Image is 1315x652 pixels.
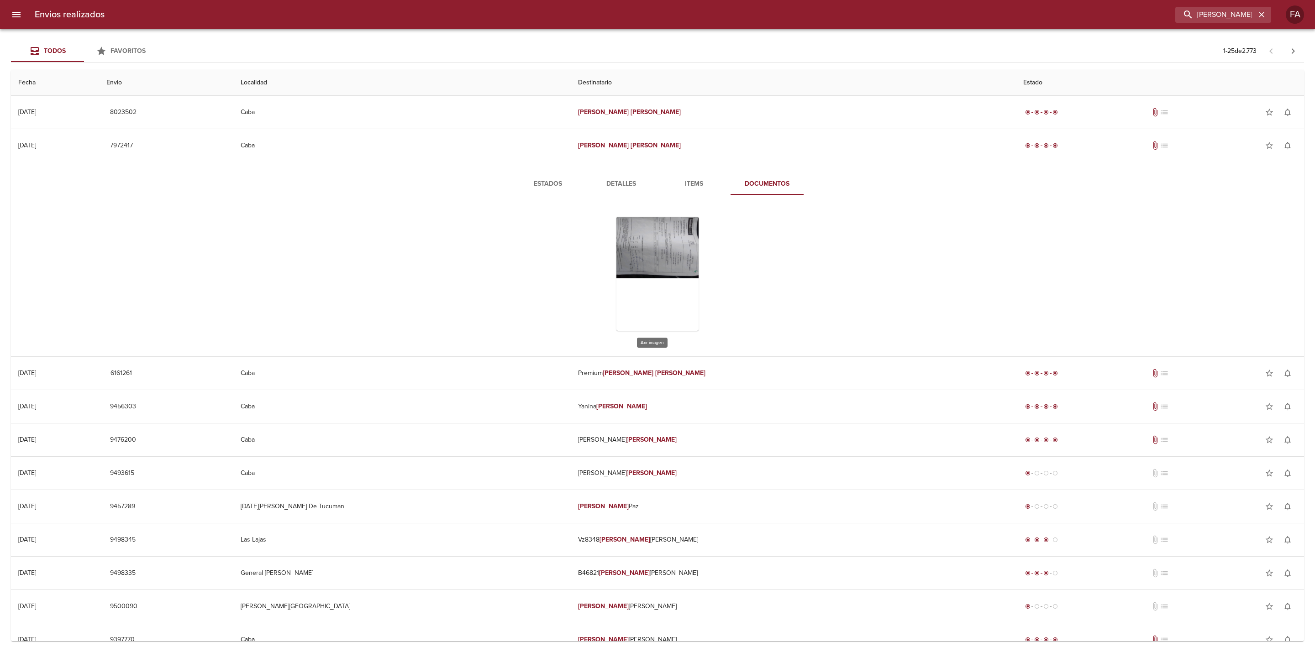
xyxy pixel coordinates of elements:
[1265,369,1274,378] span: star_border
[1160,108,1169,117] span: No tiene pedido asociado
[571,590,1016,623] td: [PERSON_NAME]
[1265,402,1274,411] span: star_border
[600,536,650,543] em: [PERSON_NAME]
[233,129,571,162] td: Caba
[1023,569,1060,578] div: En viaje
[1025,437,1031,443] span: radio_button_checked
[1283,635,1292,644] span: notifications_none
[1034,570,1040,576] span: radio_button_checked
[1151,369,1160,378] span: Tiene documentos adjuntos
[1052,637,1058,642] span: radio_button_checked
[1278,397,1297,416] button: Activar notificaciones
[18,536,36,543] div: [DATE]
[571,390,1016,423] td: Yanina
[1283,108,1292,117] span: notifications_none
[106,565,139,582] button: 9498335
[1283,569,1292,578] span: notifications_none
[106,432,140,449] button: 9476200
[1151,108,1160,117] span: Tiene documentos adjuntos
[1025,504,1031,509] span: radio_button_checked
[626,469,677,477] em: [PERSON_NAME]
[1034,404,1040,409] span: radio_button_checked
[1023,502,1060,511] div: Generado
[1151,535,1160,544] span: No tiene documentos adjuntos
[1023,141,1060,150] div: Entregado
[233,590,571,623] td: [PERSON_NAME][GEOGRAPHIC_DATA]
[1265,435,1274,444] span: star_border
[1151,635,1160,644] span: Tiene documentos adjuntos
[18,602,36,610] div: [DATE]
[1034,604,1040,609] span: radio_button_unchecked
[1151,469,1160,478] span: No tiene documentos adjuntos
[599,569,650,577] em: [PERSON_NAME]
[1043,404,1049,409] span: radio_button_checked
[233,490,571,523] td: [DATE][PERSON_NAME] De Tucuman
[571,70,1016,96] th: Destinatario
[578,636,629,643] em: [PERSON_NAME]
[571,457,1016,490] td: [PERSON_NAME]
[1265,141,1274,150] span: star_border
[1034,110,1040,115] span: radio_button_checked
[18,502,36,510] div: [DATE]
[571,423,1016,456] td: [PERSON_NAME]
[1278,531,1297,549] button: Activar notificaciones
[106,104,140,121] button: 8023502
[110,434,136,446] span: 9476200
[1016,70,1304,96] th: Estado
[1043,637,1049,642] span: radio_button_checked
[578,108,629,116] em: [PERSON_NAME]
[106,532,139,548] button: 9498345
[1034,143,1040,148] span: radio_button_checked
[603,369,653,377] em: [PERSON_NAME]
[1278,136,1297,155] button: Activar notificaciones
[106,631,138,648] button: 9397770
[1151,141,1160,150] span: Tiene documentos adjuntos
[1160,635,1169,644] span: No tiene pedido asociado
[1283,369,1292,378] span: notifications_none
[1160,535,1169,544] span: No tiene pedido asociado
[1260,564,1278,582] button: Agregar a favoritos
[1283,141,1292,150] span: notifications_none
[578,602,629,610] em: [PERSON_NAME]
[1278,464,1297,482] button: Activar notificaciones
[511,173,804,195] div: Tabs detalle de guia
[110,601,137,612] span: 9500090
[1283,435,1292,444] span: notifications_none
[233,523,571,556] td: Las Lajas
[578,141,629,149] em: [PERSON_NAME]
[1023,435,1060,444] div: Entregado
[1052,570,1058,576] span: radio_button_unchecked
[44,47,66,55] span: Todos
[1052,504,1058,509] span: radio_button_unchecked
[1283,535,1292,544] span: notifications_none
[571,357,1016,390] td: Premium
[233,70,571,96] th: Localidad
[1034,370,1040,376] span: radio_button_checked
[18,636,36,643] div: [DATE]
[1025,110,1031,115] span: radio_button_checked
[11,40,157,62] div: Tabs Envios
[578,502,629,510] em: [PERSON_NAME]
[1160,502,1169,511] span: No tiene pedido asociado
[631,141,681,149] em: [PERSON_NAME]
[1260,397,1278,416] button: Agregar a favoritos
[1023,602,1060,611] div: Generado
[1278,631,1297,649] button: Activar notificaciones
[1043,437,1049,443] span: radio_button_checked
[1052,110,1058,115] span: radio_button_checked
[1278,564,1297,582] button: Activar notificaciones
[1278,597,1297,615] button: Activar notificaciones
[1151,502,1160,511] span: No tiene documentos adjuntos
[110,107,137,118] span: 8023502
[1151,402,1160,411] span: Tiene documentos adjuntos
[106,465,138,482] button: 9493615
[663,178,725,190] span: Items
[1175,7,1256,23] input: buscar
[233,390,571,423] td: Caba
[233,557,571,589] td: General [PERSON_NAME]
[1043,143,1049,148] span: radio_button_checked
[1151,435,1160,444] span: Tiene documentos adjuntos
[655,369,706,377] em: [PERSON_NAME]
[110,568,136,579] span: 9498335
[1265,469,1274,478] span: star_border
